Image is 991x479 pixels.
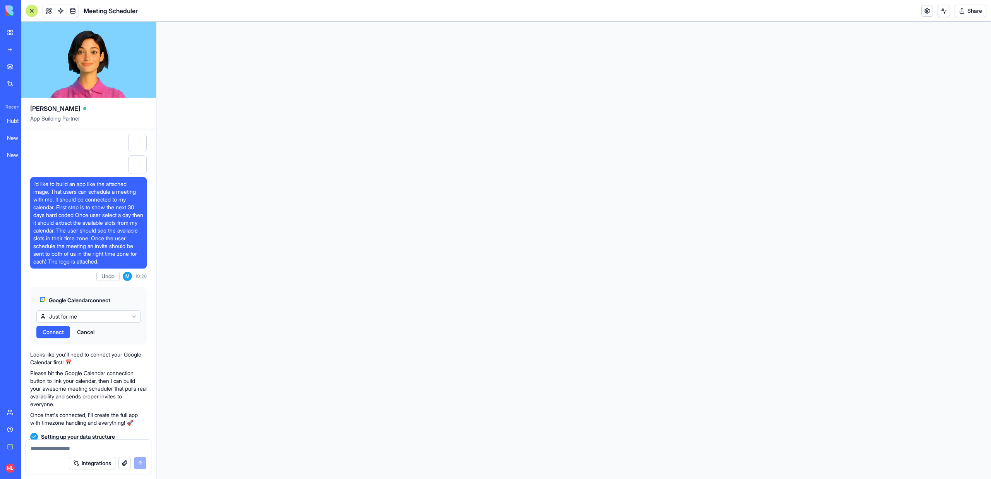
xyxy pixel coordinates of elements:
span: Setting up your data structure [41,433,115,441]
h1: Meeting Scheduler [84,6,138,16]
span: I'd like to build an app like the attached image. That users can schedule a meeting with me. It s... [33,180,144,265]
span: Google Calendar connect [49,296,110,304]
button: Connect [36,326,70,338]
button: Cancel [73,326,98,338]
p: Once that's connected, I'll create the full app with timezone handling and everything! 🚀 [30,411,147,427]
button: Share [955,5,986,17]
div: New App [7,134,29,142]
span: M [123,272,132,281]
a: New App [2,147,33,163]
span: 10:26 [135,273,147,279]
span: [PERSON_NAME] [30,104,80,113]
a: New App [2,130,33,146]
button: Integrations [69,457,115,469]
button: Undo [96,272,120,281]
span: App Building Partner [30,115,147,129]
span: ML [5,463,15,473]
span: Recent [2,104,19,110]
img: logo [5,5,53,16]
p: Looks like you'll need to connect your Google Calendar first! 📅 [30,351,147,366]
a: HubSpot Lead Intelligence Hub [2,113,33,129]
div: New App [7,151,29,159]
img: googlecalendar [39,296,46,303]
p: Please hit the Google Calendar connection button to link your calendar, then I can build your awe... [30,369,147,408]
span: Connect [43,328,64,336]
div: HubSpot Lead Intelligence Hub [7,117,29,125]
